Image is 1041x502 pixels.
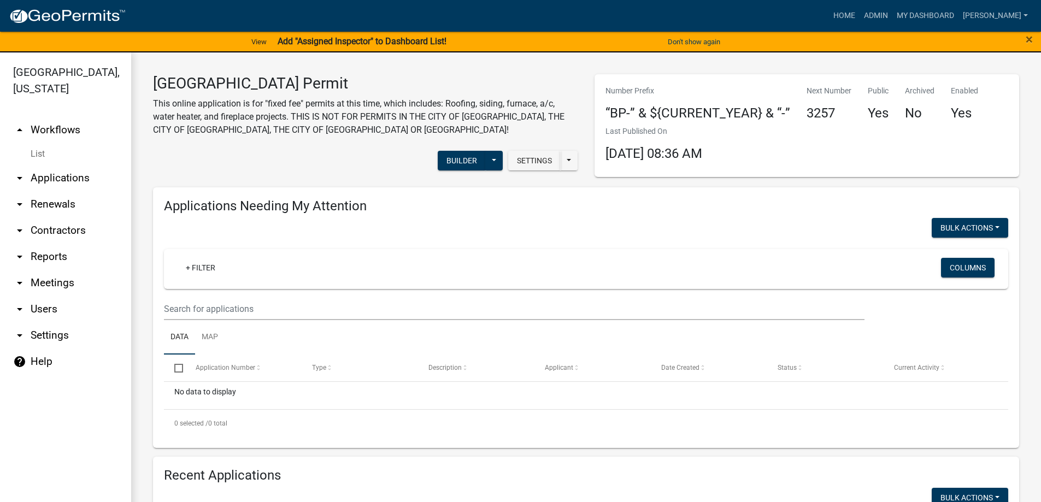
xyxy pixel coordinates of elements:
[428,364,462,371] span: Description
[164,298,864,320] input: Search for applications
[508,151,561,170] button: Settings
[174,420,208,427] span: 0 selected /
[164,382,1008,409] div: No data to display
[661,364,699,371] span: Date Created
[418,355,534,381] datatable-header-cell: Description
[892,5,958,26] a: My Dashboard
[829,5,860,26] a: Home
[13,198,26,211] i: arrow_drop_down
[605,105,790,121] h4: “BP-” & ${CURRENT_YEAR} & “-”
[301,355,417,381] datatable-header-cell: Type
[807,105,851,121] h4: 3257
[767,355,884,381] datatable-header-cell: Status
[312,364,326,371] span: Type
[13,172,26,185] i: arrow_drop_down
[164,355,185,381] datatable-header-cell: Select
[868,85,889,97] p: Public
[153,97,578,137] p: This online application is for "fixed fee" permits at this time, which includes: Roofing, siding,...
[663,33,725,51] button: Don't show again
[651,355,767,381] datatable-header-cell: Date Created
[868,105,889,121] h4: Yes
[534,355,651,381] datatable-header-cell: Applicant
[545,364,573,371] span: Applicant
[605,146,702,161] span: [DATE] 08:36 AM
[951,85,978,97] p: Enabled
[905,85,934,97] p: Archived
[778,364,797,371] span: Status
[1026,32,1033,47] span: ×
[196,364,255,371] span: Application Number
[13,123,26,137] i: arrow_drop_up
[605,126,702,137] p: Last Published On
[894,364,939,371] span: Current Activity
[195,320,225,355] a: Map
[13,329,26,342] i: arrow_drop_down
[860,5,892,26] a: Admin
[278,36,446,46] strong: Add "Assigned Inspector" to Dashboard List!
[164,198,1008,214] h4: Applications Needing My Attention
[1026,33,1033,46] button: Close
[951,105,978,121] h4: Yes
[807,85,851,97] p: Next Number
[13,303,26,316] i: arrow_drop_down
[13,276,26,290] i: arrow_drop_down
[884,355,1000,381] datatable-header-cell: Current Activity
[164,410,1008,437] div: 0 total
[932,218,1008,238] button: Bulk Actions
[153,74,578,93] h3: [GEOGRAPHIC_DATA] Permit
[941,258,995,277] button: Columns
[905,105,934,121] h4: No
[13,250,26,263] i: arrow_drop_down
[438,151,486,170] button: Builder
[247,33,271,51] a: View
[605,85,790,97] p: Number Prefix
[164,468,1008,483] h4: Recent Applications
[13,224,26,237] i: arrow_drop_down
[13,355,26,368] i: help
[185,355,301,381] datatable-header-cell: Application Number
[958,5,1032,26] a: [PERSON_NAME]
[164,320,195,355] a: Data
[177,258,224,277] a: + Filter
